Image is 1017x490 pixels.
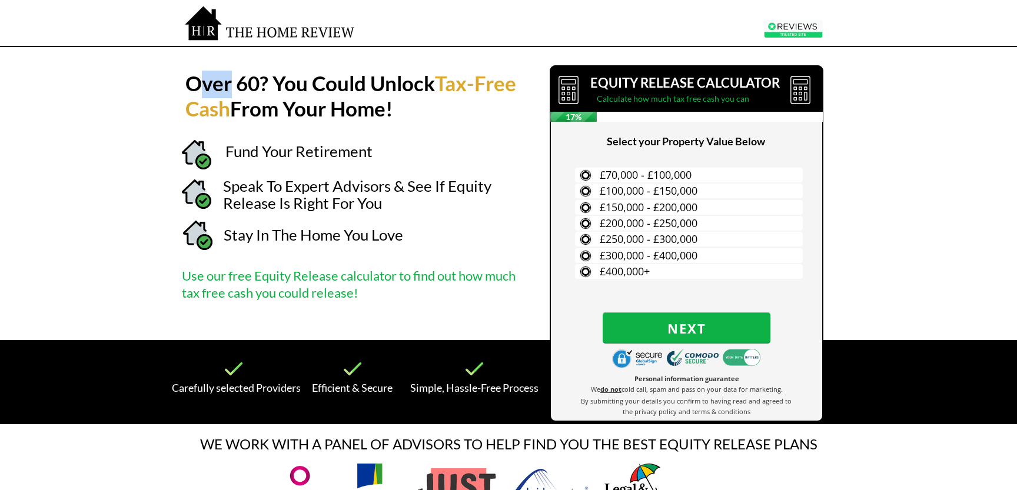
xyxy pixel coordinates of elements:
span: Stay In The Home You Love [224,225,403,244]
strong: From Your Home! [230,96,393,121]
span: £200,000 - £250,000 [600,216,697,230]
span: Efficient & Secure [312,381,393,394]
strong: Over 60? You Could Unlock [185,71,435,95]
span: By submitting your details you confirm to having read and agreed to the privacy policy and terms ... [581,396,792,416]
button: Next [603,312,770,344]
span: Personal information guarantee [634,374,739,383]
span: Speak To Expert Advisors & See If Equity Release Is Right For You [223,176,491,212]
span: Use our free Equity Release calculator to find out how much tax free cash you could release! [182,268,516,301]
span: Select your Property Value Below [607,135,765,148]
span: EQUITY RELEASE CALCULATOR [590,75,780,91]
span: £400,000+ [600,264,650,278]
strong: Tax-Free Cash [185,71,516,121]
span: £100,000 - £150,000 [600,184,697,198]
span: £70,000 - £100,000 [600,168,692,182]
span: Fund Your Retirement [225,142,373,161]
span: £300,000 - £400,000 [600,248,697,262]
span: 17% [550,112,597,122]
span: Calculate how much tax free cash you can release [597,94,749,121]
strong: do not [600,385,621,394]
span: £250,000 - £300,000 [600,232,697,246]
span: We cold call, spam and pass on your data for marketing. [591,385,783,394]
span: Next [603,321,770,336]
span: WE WORK WITH A PANEL OF ADVISORS TO HELP FIND YOU THE BEST EQUITY RELEASE PLANS [200,435,817,452]
span: Carefully selected Providers [172,381,301,394]
span: £150,000 - £200,000 [600,200,697,214]
span: Simple, Hassle-Free Process [410,381,539,394]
